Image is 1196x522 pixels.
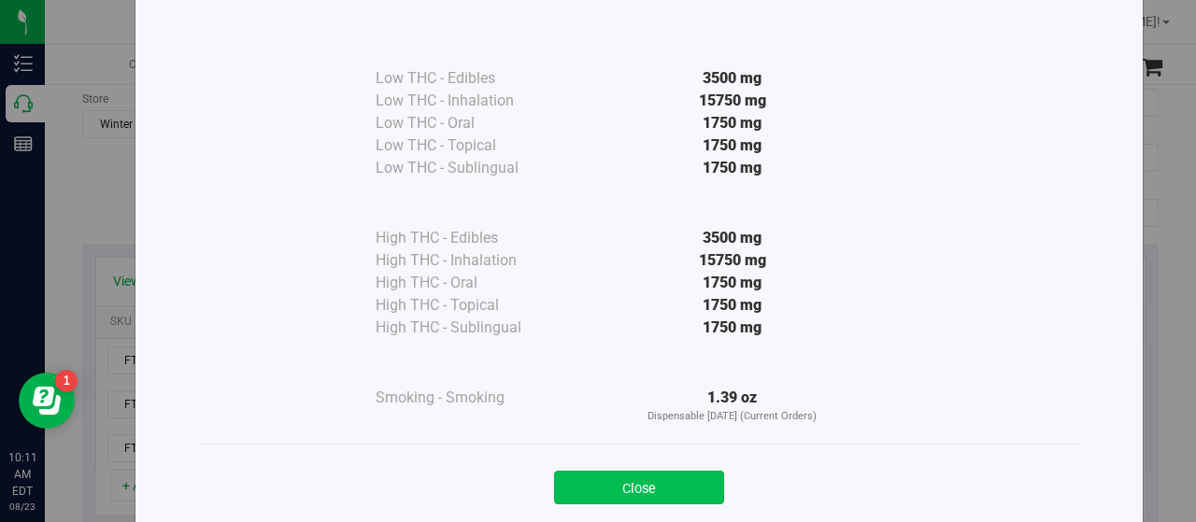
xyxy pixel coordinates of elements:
[562,409,903,425] p: Dispensable [DATE] (Current Orders)
[562,227,903,249] div: 3500 mg
[376,157,562,179] div: Low THC - Sublingual
[562,90,903,112] div: 15750 mg
[562,249,903,272] div: 15750 mg
[376,387,562,409] div: Smoking - Smoking
[562,387,903,425] div: 1.39 oz
[376,227,562,249] div: High THC - Edibles
[562,157,903,179] div: 1750 mg
[562,134,903,157] div: 1750 mg
[376,112,562,134] div: Low THC - Oral
[376,134,562,157] div: Low THC - Topical
[562,272,903,294] div: 1750 mg
[376,249,562,272] div: High THC - Inhalation
[376,294,562,317] div: High THC - Topical
[376,272,562,294] div: High THC - Oral
[376,67,562,90] div: Low THC - Edibles
[55,370,78,392] iframe: Resource center unread badge
[562,67,903,90] div: 3500 mg
[562,112,903,134] div: 1750 mg
[376,317,562,339] div: High THC - Sublingual
[562,294,903,317] div: 1750 mg
[554,471,724,504] button: Close
[19,373,75,429] iframe: Resource center
[376,90,562,112] div: Low THC - Inhalation
[562,317,903,339] div: 1750 mg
